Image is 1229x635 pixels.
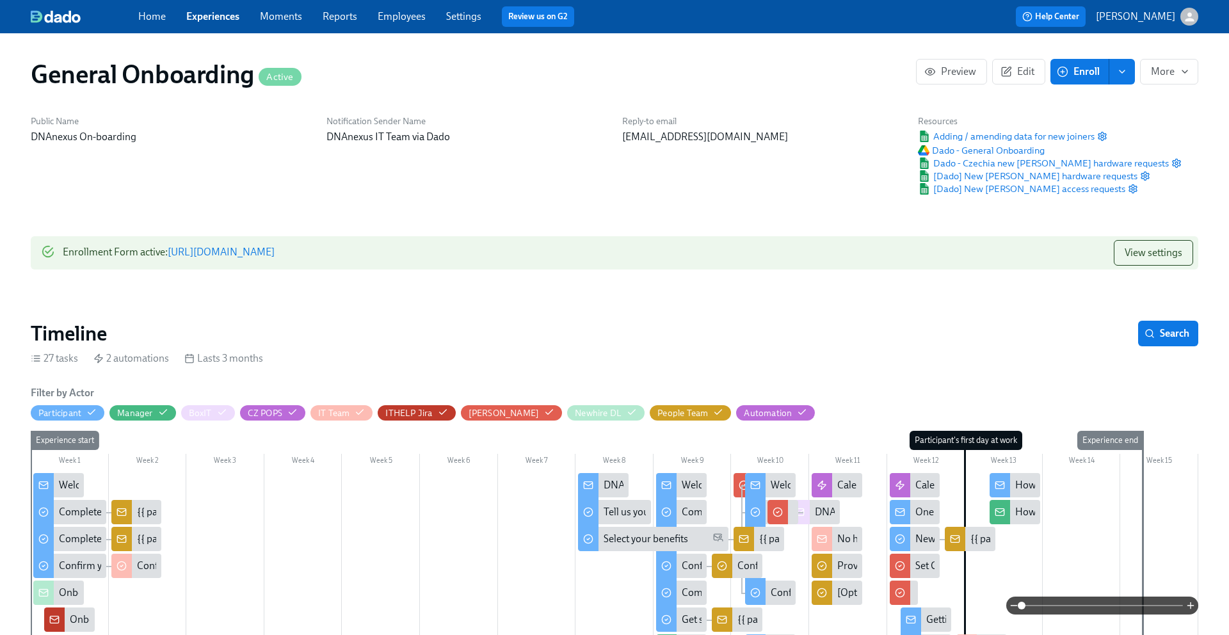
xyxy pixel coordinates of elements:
button: More [1140,59,1198,84]
div: Welcome from DNAnexus's IT team [771,478,926,492]
div: Week 4 [264,454,342,470]
a: Experiences [186,10,239,22]
div: Week 2 [109,454,187,470]
span: [Dado] New [PERSON_NAME] hardware requests [918,170,1137,182]
div: Complete the New [PERSON_NAME] Questionnaire [682,505,909,519]
div: Onboarding Summary: {{ participant.fullName }} {{ participant.startDate | MMM DD YYYY }} [33,581,84,605]
div: {{ participant.fullName }}'s new [PERSON_NAME] questionnaire uploaded [137,532,462,546]
div: Hide Participant [38,407,81,419]
div: Provide the onboarding docs for {{ participant.fullName }} [812,554,862,578]
div: Confirm new [PERSON_NAME] {{ participant.fullName }}'s DNAnexus email address [712,554,762,578]
a: Employees [378,10,426,22]
div: {{ participant.fullName }}'s benefit preferences submitted [759,532,1009,546]
button: Manager [109,405,175,421]
div: Onboarding {{ participant.fullName }} {{ participant.startDate | MMM DD YYYY }} [70,613,421,627]
button: Edit [992,59,1045,84]
div: Week 10 [731,454,809,470]
h6: Notification Sender Name [326,115,607,127]
div: How's it going, {{ participant.firstName }}? [990,473,1040,497]
span: Dado - Czechia new [PERSON_NAME] hardware requests [918,157,1169,170]
div: Week 3 [186,454,264,470]
div: Complete the New [PERSON_NAME] Questionnaire [59,532,286,546]
h1: General Onboarding [31,59,301,90]
div: Hide Automation [744,407,792,419]
div: Week 9 [654,454,732,470]
a: Review us on G2 [508,10,568,23]
span: Search [1147,327,1189,340]
div: [Optional] Provide updated first day info for {{ participant.fullName }} [837,586,1139,600]
div: Week 5 [342,454,420,470]
div: DNAnexus hardware request: new [PERSON_NAME] {{ participant.fullName }}, start date {{ participan... [789,500,840,524]
span: Enroll [1059,65,1100,78]
a: Moments [260,10,302,22]
div: Select your benefits [604,532,688,546]
div: {{ participant.fullName }}'s new hire welcome questionnaire uploaded [945,527,995,551]
div: {{ participant.fullName }}'s I-9 doc(s) uploaded [712,607,762,632]
button: Search [1138,321,1198,346]
div: {{ participant.fullName }}'s background check docs uploaded [137,505,402,519]
div: Confirm new [PERSON_NAME] {{ participant.fullName }}'s DNAnexus email address [737,559,1106,573]
div: Week 8 [575,454,654,470]
div: Getting ready for your first day at DNAnexus [901,607,951,632]
a: dado [31,10,138,23]
div: Calendar invites - personal email [812,473,862,497]
div: Confirm your name for your DNAnexus email address [33,554,106,578]
div: How's {{ participant.firstName }}'s onboarding going? [990,500,1040,524]
div: {{ participant.fullName }}'s benefit preferences submitted [734,527,784,551]
div: Confirm what you'd like in your email signature [771,586,976,600]
div: One week to go! [915,505,986,519]
div: Hide IT Team [318,407,349,419]
div: Week 13 [965,454,1043,470]
div: Hide Manager [117,407,152,419]
div: Week 14 [1043,454,1121,470]
div: Hide People Team [657,407,708,419]
div: One week to go! [890,500,940,524]
div: Complete the New [PERSON_NAME] Questionnaire [33,527,106,551]
div: Week 15 [1120,454,1198,470]
span: Personal Email [713,532,723,547]
a: Home [138,10,166,22]
a: Google DriveDado - General Onboarding [918,144,1045,157]
div: Enrollment Form active : [63,240,275,266]
div: Welcome to DNAnexus! [33,473,84,497]
img: Google Sheet [918,157,931,169]
button: enroll [1109,59,1135,84]
div: Welcome to DNAnexus from the People Team! [656,473,707,497]
p: [EMAIL_ADDRESS][DOMAIN_NAME] [622,130,903,144]
button: [PERSON_NAME] [461,405,563,421]
div: Week 12 [887,454,965,470]
div: Select your benefits [578,527,728,551]
div: DNAnexus Hardware, Benefits and Medical Check [578,473,629,497]
span: More [1151,65,1187,78]
span: [Dado] New [PERSON_NAME] access requests [918,182,1125,195]
div: Participant's first day at work [910,431,1022,450]
div: No hardware preferences provided [812,527,862,551]
img: Google Drive [918,145,929,156]
div: Confirm what you'd like in your email signature [745,581,796,605]
div: Set Google Mail Signature [890,554,940,578]
button: BoxIT [181,405,235,421]
div: Experience start [31,431,99,450]
p: DNAnexus On-boarding [31,130,311,144]
div: Week 11 [809,454,887,470]
button: Review us on G2 [502,6,574,27]
button: CZ POPS [240,405,305,421]
a: Google Sheet[Dado] New [PERSON_NAME] access requests [918,182,1125,195]
div: Confirm new [PERSON_NAME] {{ participant.fullName }}'s DNAnexus email address [111,554,162,578]
div: 27 tasks [31,351,78,366]
div: Get started with your I-9 verification [682,613,838,627]
div: Welcome to DNAnexus! [59,478,163,492]
div: No hardware preferences provided [837,532,990,546]
div: Confirm your name for your DNAnexus email address [59,559,292,573]
span: Dado - General Onboarding [918,144,1045,157]
div: Calendar invites - personal email [837,478,979,492]
button: Enroll [1050,59,1109,84]
div: Tell us your hardware and phone preferences [604,505,799,519]
div: {{ participant.fullName }}'s background check docs uploaded [111,500,162,524]
div: Hide Newhire DL [575,407,622,419]
span: Active [259,72,301,82]
div: Hide BoxIT [189,407,212,419]
div: Confirm your name for your DNAnexus email address [682,559,915,573]
a: Settings [446,10,481,22]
